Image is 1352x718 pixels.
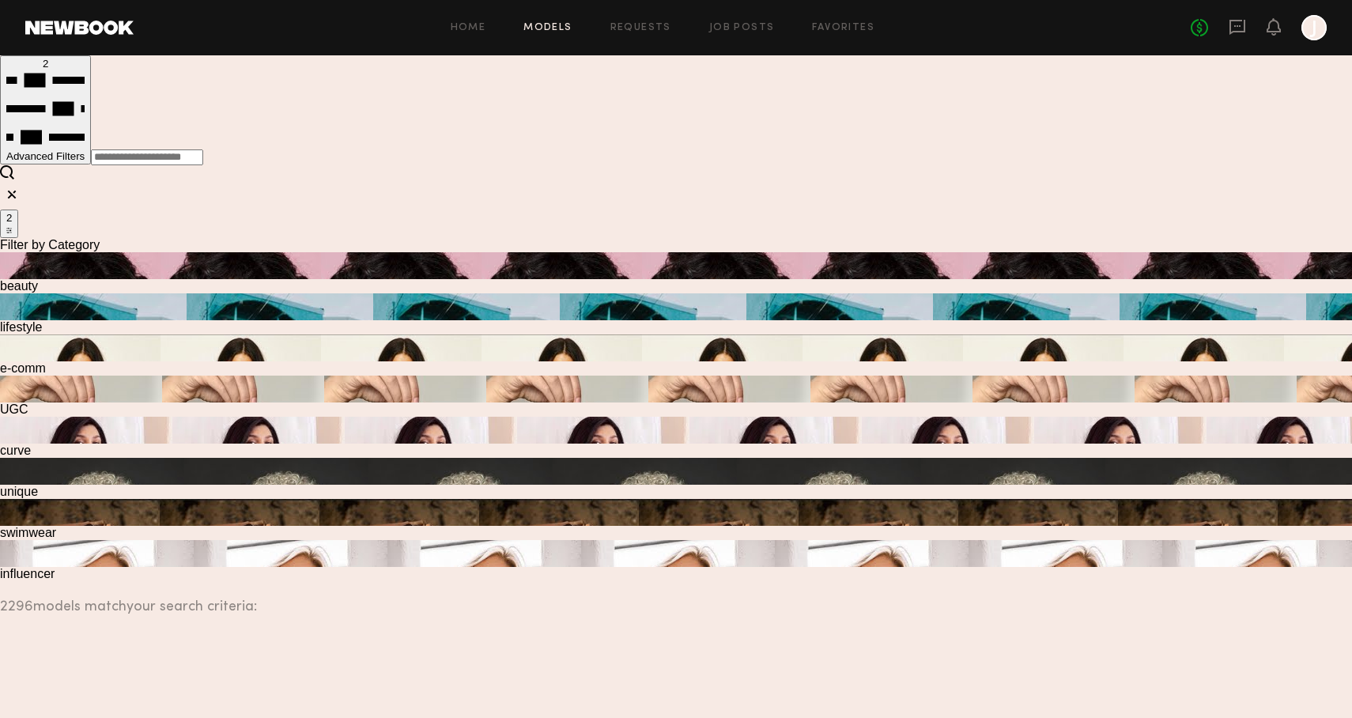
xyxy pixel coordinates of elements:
span: 2 [6,212,12,224]
a: Favorites [812,23,874,33]
a: Requests [610,23,671,33]
span: Advanced Filters [6,150,85,162]
span: 2 [43,58,48,70]
a: Home [451,23,486,33]
a: Job Posts [709,23,775,33]
a: Models [523,23,572,33]
a: J [1301,15,1327,40]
